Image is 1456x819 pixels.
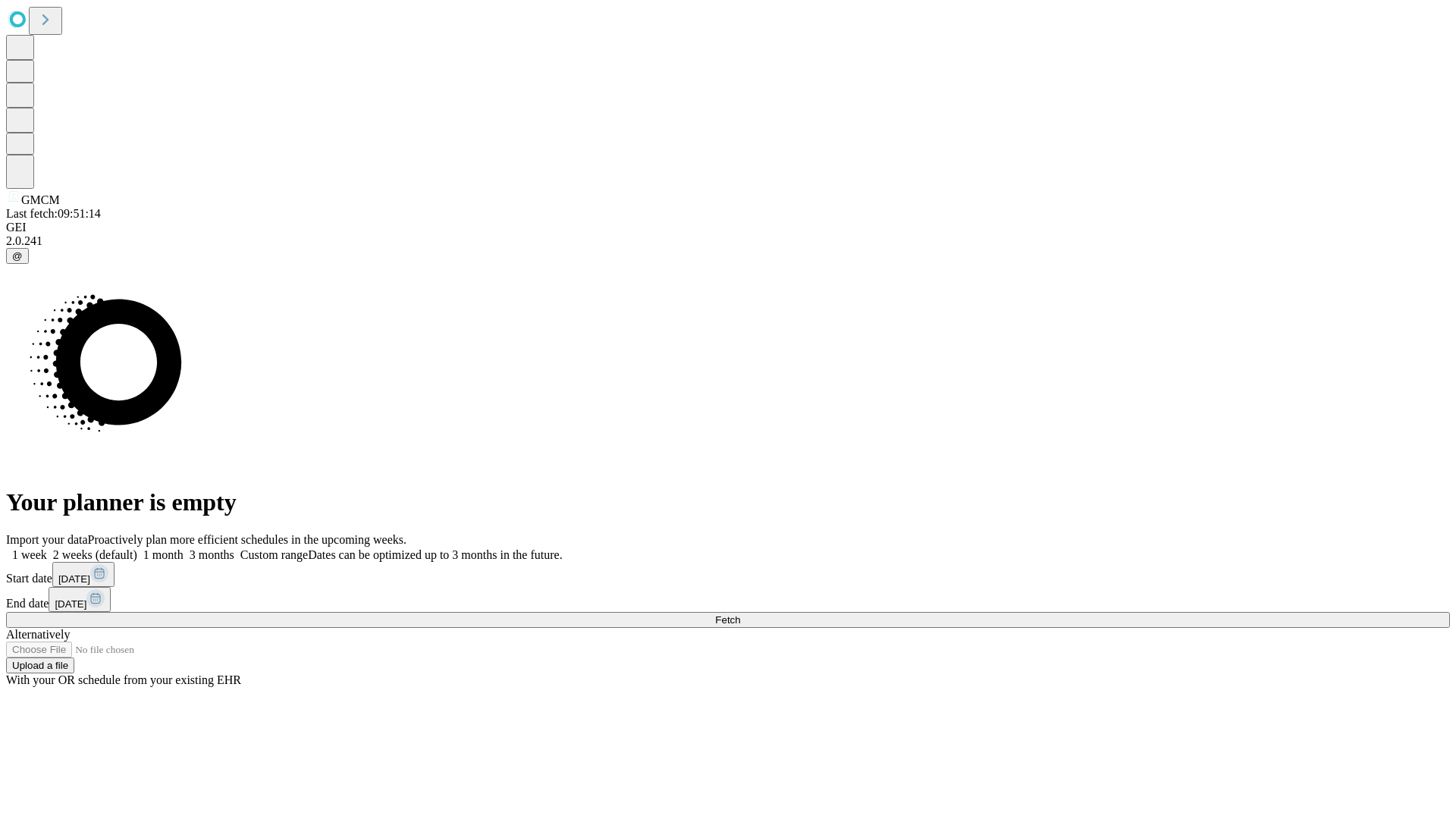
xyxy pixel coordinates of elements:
[6,234,1450,248] div: 2.0.241
[6,587,1450,612] div: End date
[12,548,47,561] span: 1 week
[49,587,111,612] button: [DATE]
[21,193,60,206] span: GMCM
[6,612,1450,628] button: Fetch
[6,248,29,264] button: @
[55,598,86,610] span: [DATE]
[52,562,115,587] button: [DATE]
[6,628,70,641] span: Alternatively
[715,614,740,626] span: Fetch
[143,548,184,561] span: 1 month
[6,533,88,546] span: Import your data
[88,533,406,546] span: Proactively plan more efficient schedules in the upcoming weeks.
[12,250,23,262] span: @
[6,221,1450,234] div: GEI
[6,657,74,673] button: Upload a file
[58,573,90,585] span: [DATE]
[6,673,241,686] span: With your OR schedule from your existing EHR
[190,548,234,561] span: 3 months
[6,488,1450,516] h1: Your planner is empty
[308,548,562,561] span: Dates can be optimized up to 3 months in the future.
[53,548,137,561] span: 2 weeks (default)
[6,207,101,220] span: Last fetch: 09:51:14
[6,562,1450,587] div: Start date
[240,548,308,561] span: Custom range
